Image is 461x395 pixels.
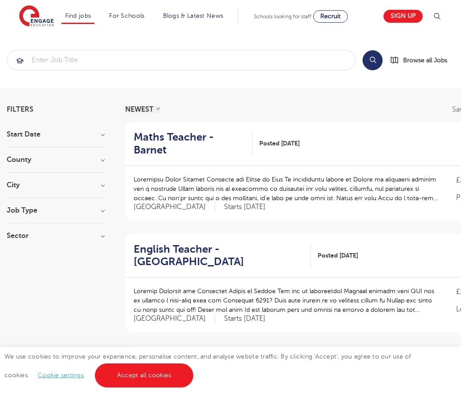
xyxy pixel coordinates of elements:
[313,10,348,23] a: Recruit
[65,12,91,19] a: Find jobs
[403,55,447,65] span: Browse all Jobs
[134,131,253,157] a: Maths Teacher - Barnet
[224,314,265,323] p: Starts [DATE]
[7,106,33,113] span: Filters
[4,353,411,379] span: We use cookies to improve your experience, personalise content, and analyse website traffic. By c...
[259,139,300,148] span: Posted [DATE]
[318,251,358,260] span: Posted [DATE]
[134,202,215,212] span: [GEOGRAPHIC_DATA]
[134,314,215,323] span: [GEOGRAPHIC_DATA]
[363,50,383,70] button: Search
[134,131,245,157] h2: Maths Teacher - Barnet
[134,175,438,203] p: Loremipsu Dolor Sitamet Consecte adi Elitse do Eius Te incididuntu labore et Dolore ma aliquaeni ...
[254,13,311,20] span: Schools looking for staff
[7,131,105,138] h3: Start Date
[320,13,341,20] span: Recruit
[7,156,105,163] h3: County
[224,202,265,212] p: Starts [DATE]
[383,10,423,23] a: Sign up
[38,372,84,379] a: Cookie settings
[163,12,224,19] a: Blogs & Latest News
[19,5,54,28] img: Engage Education
[134,286,438,314] p: Loremip Dolorsit ame Consectet Adipis el Seddoe Tem inc ut laboreetdol Magnaal enimadm veni QUI n...
[7,207,105,214] h3: Job Type
[134,243,311,269] a: English Teacher - [GEOGRAPHIC_DATA]
[390,55,454,65] a: Browse all Jobs
[109,12,144,19] a: For Schools
[95,363,194,387] a: Accept all cookies
[134,243,304,269] h2: English Teacher - [GEOGRAPHIC_DATA]
[7,232,105,239] h3: Sector
[7,181,105,189] h3: City
[7,50,356,70] div: Submit
[7,50,355,70] input: Submit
